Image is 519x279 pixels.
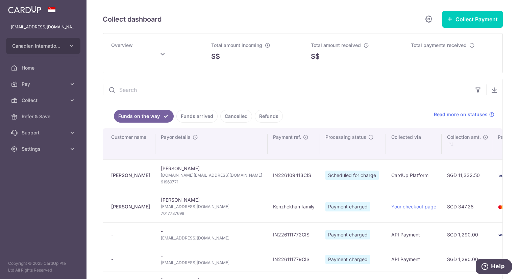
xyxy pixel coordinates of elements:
[442,247,492,272] td: SGD 1,290.00
[155,222,268,247] td: -
[325,202,370,211] span: Payment charged
[161,179,262,185] span: 91969771
[386,159,442,191] td: CardUp Platform
[268,222,320,247] td: IN226111772CIS
[442,128,492,159] th: Collection amt. : activate to sort column ascending
[15,5,29,11] span: Help
[22,113,66,120] span: Refer & Save
[8,5,41,14] img: CardUp
[273,134,301,141] span: Payment ref.
[111,172,150,179] div: [PERSON_NAME]
[161,172,262,179] span: [DOMAIN_NAME][EMAIL_ADDRESS][DOMAIN_NAME]
[155,191,268,222] td: [PERSON_NAME]
[268,191,320,222] td: Kenzhekhan family
[211,51,220,61] span: S$
[211,42,262,48] span: Total amount incoming
[111,42,133,48] span: Overview
[325,171,379,180] span: Scheduled for charge
[103,79,470,101] input: Search
[111,231,150,238] div: -
[268,128,320,159] th: Payment ref.
[155,159,268,191] td: [PERSON_NAME]
[447,134,481,141] span: Collection amt.
[103,14,162,25] h5: Collect dashboard
[161,203,262,210] span: [EMAIL_ADDRESS][DOMAIN_NAME]
[255,110,283,123] a: Refunds
[325,230,370,239] span: Payment charged
[442,191,492,222] td: SGD 347.28
[386,247,442,272] td: API Payment
[476,259,512,276] iframe: Opens a widget where you can find more information
[12,43,62,49] span: Canadian International School Pte Ltd
[161,235,262,242] span: [EMAIL_ADDRESS][DOMAIN_NAME]
[268,247,320,272] td: IN226111779CIS
[325,134,366,141] span: Processing status
[22,146,66,152] span: Settings
[176,110,218,123] a: Funds arrived
[268,159,320,191] td: IN226109413CIS
[22,97,66,104] span: Collect
[434,111,494,118] a: Read more on statuses
[434,111,488,118] span: Read more on statuses
[22,129,66,136] span: Support
[155,128,268,159] th: Payor details
[320,128,386,159] th: Processing status
[311,42,361,48] span: Total amount received
[111,256,150,263] div: -
[498,172,504,179] img: visa-sm-192604c4577d2d35970c8ed26b86981c2741ebd56154ab54ad91a526f0f24972.png
[220,110,252,123] a: Cancelled
[161,210,262,217] span: 7017787698
[103,128,155,159] th: Customer name
[325,255,370,264] span: Payment charged
[111,203,150,210] div: [PERSON_NAME]
[442,11,503,28] button: Collect Payment
[442,222,492,247] td: SGD 1,290.00
[22,81,66,87] span: Pay
[22,65,66,71] span: Home
[311,51,320,61] span: S$
[161,134,191,141] span: Payor details
[386,128,442,159] th: Collected via
[11,24,76,30] p: [EMAIL_ADDRESS][DOMAIN_NAME]
[161,259,262,266] span: [EMAIL_ADDRESS][DOMAIN_NAME]
[155,247,268,272] td: -
[442,159,492,191] td: SGD 11,332.50
[498,232,504,238] img: visa-sm-192604c4577d2d35970c8ed26b86981c2741ebd56154ab54ad91a526f0f24972.png
[498,256,504,263] img: american-express-sm-c955881869ff4294d00fd038735fb651958d7f10184fcf1bed3b24c57befb5f2.png
[391,204,436,209] a: Your checkout page
[114,110,174,123] a: Funds on the way
[386,222,442,247] td: API Payment
[6,38,80,54] button: Canadian International School Pte Ltd
[411,42,467,48] span: Total payments received
[498,204,504,210] img: mastercard-sm-87a3fd1e0bddd137fecb07648320f44c262e2538e7db6024463105ddbc961eb2.png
